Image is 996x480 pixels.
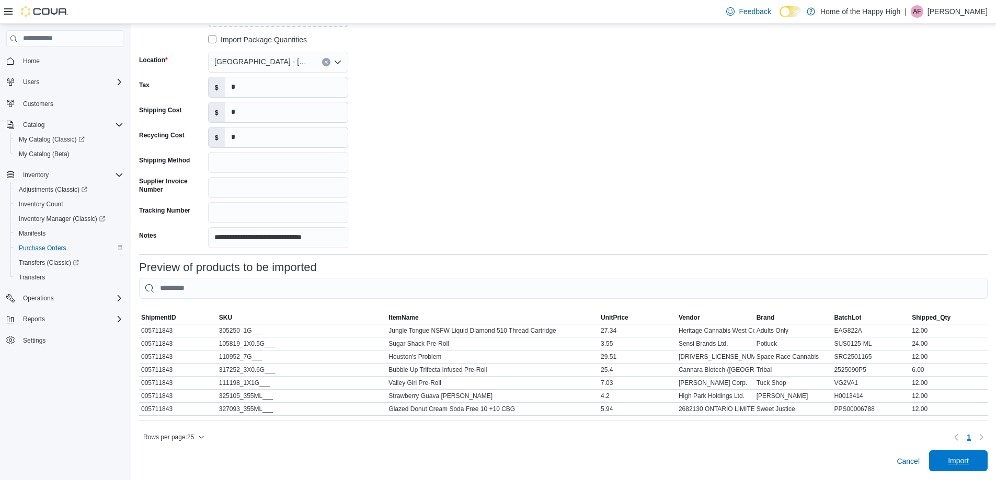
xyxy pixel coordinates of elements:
div: 12.00 [910,350,988,363]
div: 24.00 [910,337,988,350]
div: 317252_3X0.6G___ [217,364,387,376]
span: Shipped_Qty [912,313,951,322]
div: Sweet Justice [754,403,832,415]
button: Inventory [2,168,128,182]
div: 005711843 [139,377,217,389]
div: 5.94 [599,403,677,415]
div: 27.34 [599,324,677,337]
a: My Catalog (Classic) [10,132,128,147]
span: Catalog [23,121,44,129]
button: Transfers [10,270,128,285]
p: [PERSON_NAME] [928,5,988,18]
button: Users [19,76,43,88]
div: VG2VA1 [832,377,910,389]
div: Bubble Up Trifecta Infused Pre-Roll [386,364,599,376]
div: 3.55 [599,337,677,350]
div: 12.00 [910,390,988,402]
span: Inventory [19,169,123,181]
button: ShipmentID [139,311,217,324]
div: 005711843 [139,350,217,363]
span: Cancel [897,456,920,466]
span: Adjustments (Classic) [19,185,87,194]
div: Sugar Shack Pre-Roll [386,337,599,350]
a: Adjustments (Classic) [15,183,91,196]
span: Settings [23,336,45,345]
label: Notes [139,231,156,240]
div: Adults Only [754,324,832,337]
span: Home [19,54,123,67]
button: Users [2,75,128,89]
button: SKU [217,311,387,324]
button: Operations [2,291,128,306]
span: My Catalog (Beta) [15,148,123,160]
span: UnitPrice [601,313,628,322]
button: Operations [19,292,58,305]
div: Tribal [754,364,832,376]
div: [PERSON_NAME] [754,390,832,402]
button: Page 1 of 1 [963,429,975,446]
a: Home [19,55,44,67]
div: 005711843 [139,390,217,402]
span: My Catalog (Classic) [19,135,85,144]
a: Manifests [15,227,50,240]
button: Catalog [2,118,128,132]
button: Reports [19,313,49,325]
span: BatchLot [834,313,861,322]
div: [DRIVERS_LICENSE_NUMBER] Alberta Ltd. [677,350,754,363]
span: Inventory [23,171,49,179]
button: Customers [2,96,128,111]
a: Inventory Manager (Classic) [10,212,128,226]
label: $ [209,127,225,147]
span: Reports [23,315,45,323]
div: 305250_1G___ [217,324,387,337]
div: 4.2 [599,390,677,402]
button: Brand [754,311,832,324]
div: Strawberry Guava [PERSON_NAME] [386,390,599,402]
div: 12.00 [910,324,988,337]
span: My Catalog (Beta) [19,150,70,158]
button: Manifests [10,226,128,241]
span: Purchase Orders [19,244,66,252]
span: [GEOGRAPHIC_DATA] - [GEOGRAPHIC_DATA] - Fire & Flower [214,55,312,68]
span: Users [23,78,39,86]
label: $ [209,77,225,97]
span: Users [19,76,123,88]
label: $ [209,102,225,122]
div: Space Race Cannabis [754,350,832,363]
span: Inventory Manager (Classic) [19,215,105,223]
div: 005711843 [139,324,217,337]
div: Glazed Donut Cream Soda Free 10 +10 CBG [386,403,599,415]
a: My Catalog (Classic) [15,133,89,146]
a: Transfers (Classic) [15,256,83,269]
span: Reports [19,313,123,325]
a: Adjustments (Classic) [10,182,128,197]
button: Settings [2,333,128,348]
button: BatchLot [832,311,910,324]
div: Tuck Shop [754,377,832,389]
button: Inventory Count [10,197,128,212]
div: 105819_1X0.5G___ [217,337,387,350]
label: Tax [139,81,150,89]
button: Purchase Orders [10,241,128,255]
a: Feedback [722,1,775,22]
div: 2525090P5 [832,364,910,376]
div: Cannara Biotech ([GEOGRAPHIC_DATA]) Inc. [677,364,754,376]
div: 005711843 [139,403,217,415]
span: Rows per page : 25 [143,433,194,441]
a: Settings [19,334,50,347]
span: Transfers [19,273,45,282]
button: Import [929,450,988,471]
div: EAG822A [832,324,910,337]
p: Home of the Happy High [820,5,900,18]
p: | [905,5,907,18]
span: Settings [19,334,123,347]
div: 12.00 [910,377,988,389]
span: Feedback [739,6,771,17]
span: Transfers (Classic) [15,256,123,269]
button: My Catalog (Beta) [10,147,128,161]
div: High Park Holdings Ltd. [677,390,754,402]
span: Purchase Orders [15,242,123,254]
div: SRC2501165 [832,350,910,363]
div: [PERSON_NAME] Corp. [677,377,754,389]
